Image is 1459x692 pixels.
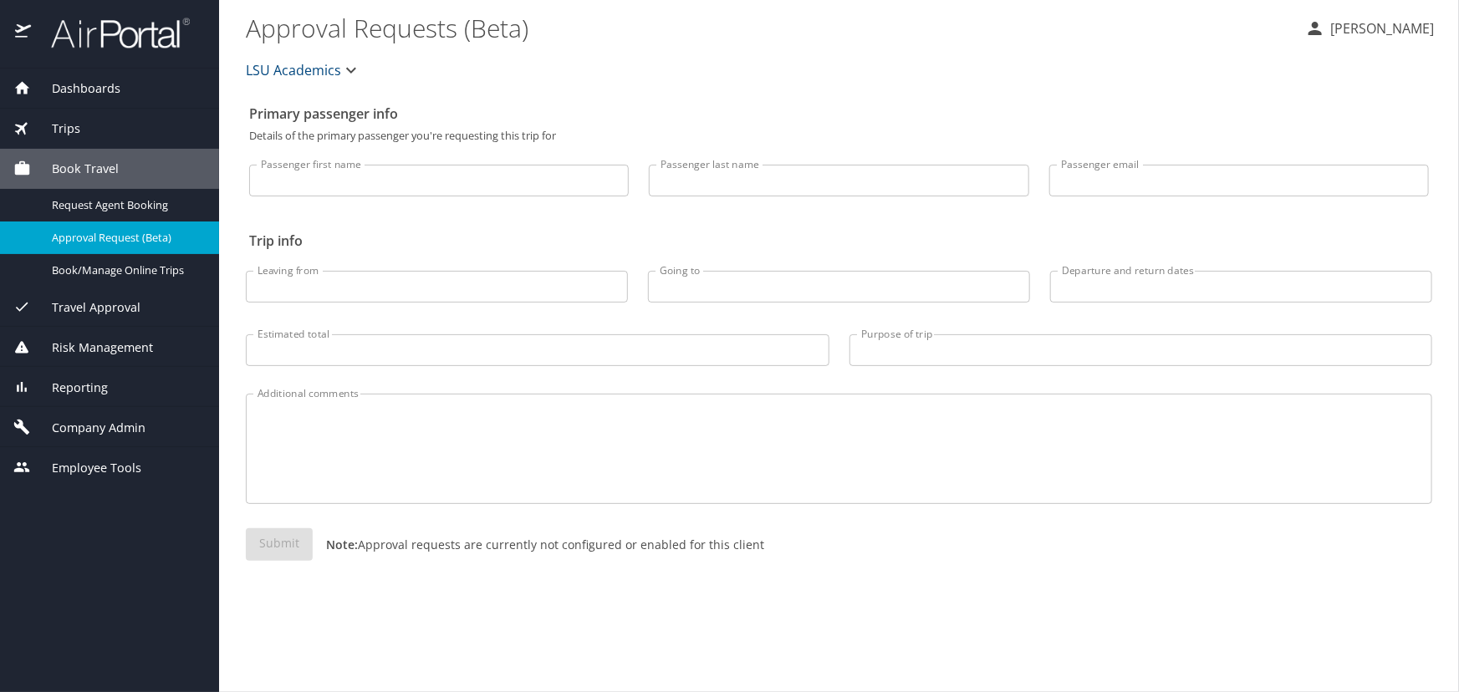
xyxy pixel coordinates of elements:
[31,298,140,317] span: Travel Approval
[249,130,1429,141] p: Details of the primary passenger you're requesting this trip for
[52,262,199,278] span: Book/Manage Online Trips
[52,197,199,213] span: Request Agent Booking
[15,17,33,49] img: icon-airportal.png
[246,2,1292,53] h1: Approval Requests (Beta)
[1298,13,1441,43] button: [PERSON_NAME]
[52,230,199,246] span: Approval Request (Beta)
[249,100,1429,127] h2: Primary passenger info
[31,120,80,138] span: Trips
[31,419,145,437] span: Company Admin
[239,53,368,87] button: LSU Academics
[313,536,764,553] p: Approval requests are currently not configured or enabled for this client
[31,160,119,178] span: Book Travel
[326,537,358,552] strong: Note:
[31,379,108,397] span: Reporting
[33,17,190,49] img: airportal-logo.png
[1325,18,1434,38] p: [PERSON_NAME]
[249,227,1429,254] h2: Trip info
[31,79,120,98] span: Dashboards
[31,338,153,357] span: Risk Management
[31,459,141,477] span: Employee Tools
[246,59,341,82] span: LSU Academics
